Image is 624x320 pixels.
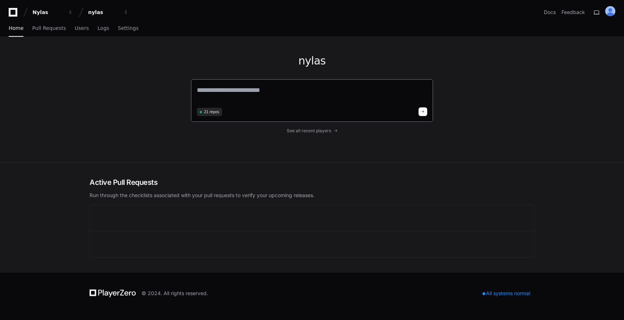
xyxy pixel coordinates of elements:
[204,109,219,115] span: 21 repos
[30,6,76,19] button: Nylas
[97,20,109,37] a: Logs
[9,20,23,37] a: Home
[9,26,23,30] span: Home
[142,290,208,297] div: © 2024. All rights reserved.
[85,6,131,19] button: nylas
[605,6,615,16] img: ALV-UjXdkCaxG7Ha6Z-zDHMTEPqXMlNFMnpHuOo2CVUViR2iaDDte_9HYgjrRZ0zHLyLySWwoP3Esd7mb4Ah-olhw-DLkFEvG...
[32,20,66,37] a: Pull Requests
[118,26,138,30] span: Settings
[562,9,585,16] button: Feedback
[478,288,534,298] div: All systems normal
[287,128,331,134] span: See all recent players
[191,54,433,67] h1: nylas
[32,9,64,16] div: Nylas
[90,192,534,199] p: Run through the checklists associated with your pull requests to verify your upcoming releases.
[544,9,556,16] a: Docs
[75,26,89,30] span: Users
[75,20,89,37] a: Users
[191,128,433,134] a: See all recent players
[118,20,138,37] a: Settings
[88,9,119,16] div: nylas
[32,26,66,30] span: Pull Requests
[97,26,109,30] span: Logs
[90,177,534,187] h2: Active Pull Requests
